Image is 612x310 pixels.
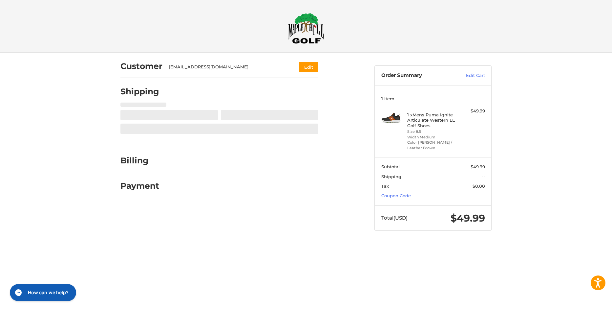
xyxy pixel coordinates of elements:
[471,164,485,169] span: $49.99
[459,108,485,114] div: $49.99
[381,183,389,189] span: Tax
[7,282,78,303] iframe: Gorgias live chat messenger
[407,140,457,151] li: Color [PERSON_NAME] / Leather Brown
[381,215,408,221] span: Total (USD)
[288,13,324,44] img: Maple Hill Golf
[451,212,485,224] span: $49.99
[120,181,159,191] h2: Payment
[452,72,485,79] a: Edit Cart
[120,61,162,71] h2: Customer
[299,62,318,72] button: Edit
[169,64,287,70] div: [EMAIL_ADDRESS][DOMAIN_NAME]
[407,112,457,128] h4: 1 x Mens Puma Ignite Articulate Western LE Golf Shoes
[381,174,401,179] span: Shipping
[381,96,485,101] h3: 1 Item
[120,86,159,97] h2: Shipping
[407,129,457,134] li: Size 8.5
[482,174,485,179] span: --
[381,164,400,169] span: Subtotal
[381,193,411,198] a: Coupon Code
[120,155,159,166] h2: Billing
[407,134,457,140] li: Width Medium
[381,72,452,79] h3: Order Summary
[473,183,485,189] span: $0.00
